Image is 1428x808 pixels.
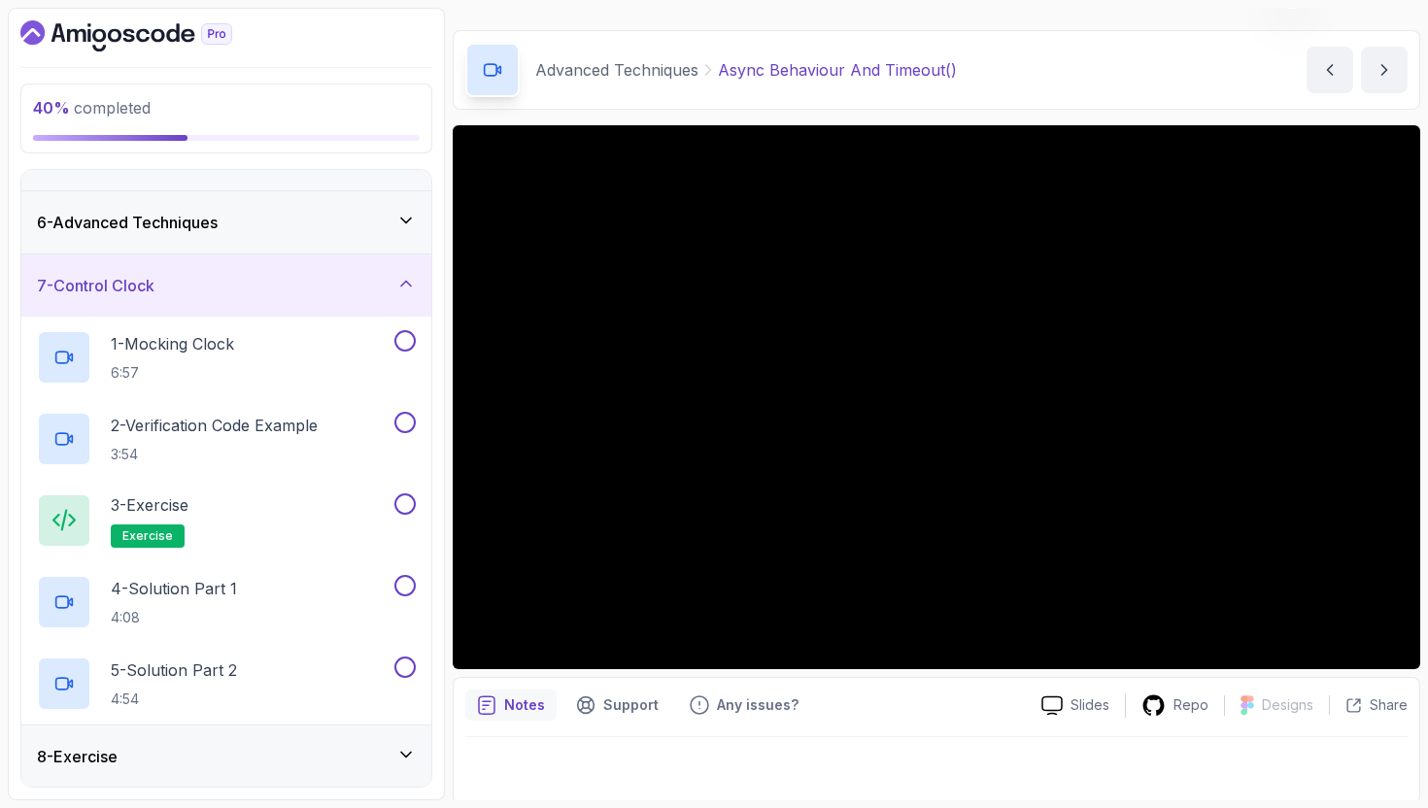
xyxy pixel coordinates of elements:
a: Repo [1126,693,1224,718]
a: Slides [1026,695,1125,716]
span: exercise [122,528,173,544]
p: 1 - Mocking Clock [111,332,234,355]
p: 2 - Verification Code Example [111,414,318,437]
p: 6:57 [111,363,234,383]
h3: 6 - Advanced Techniques [37,211,218,234]
button: 1-Mocking Clock6:57 [37,330,416,385]
p: 3:54 [111,445,318,464]
button: notes button [465,690,557,721]
p: Share [1370,695,1408,715]
a: Dashboard [20,20,277,51]
button: previous content [1307,47,1353,93]
p: Slides [1071,695,1109,715]
span: 40 % [33,98,70,118]
button: 7-Control Clock [21,254,431,317]
button: 6-Advanced Techniques [21,191,431,253]
button: next content [1361,47,1408,93]
p: Any issues? [717,695,799,715]
button: Support button [564,690,670,721]
p: 3 - Exercise [111,493,188,517]
p: 5 - Solution Part 2 [111,658,237,682]
button: Feedback button [678,690,810,721]
p: Async Behaviour And Timeout() [718,58,957,82]
iframe: 5 - Async behaviour and timeout() [453,125,1420,669]
p: Repo [1173,695,1208,715]
button: 4-Solution Part 14:08 [37,575,416,629]
p: Support [603,695,659,715]
button: 2-Verification Code Example3:54 [37,412,416,466]
p: 4:54 [111,690,237,709]
h3: 8 - Exercise [37,745,118,768]
p: 4:08 [111,608,237,627]
button: 5-Solution Part 24:54 [37,656,416,711]
span: completed [33,98,151,118]
button: 8-Exercise [21,725,431,788]
h3: 7 - Control Clock [37,274,154,297]
button: 3-Exerciseexercise [37,493,416,548]
p: Advanced Techniques [535,58,698,82]
p: Designs [1262,695,1313,715]
p: 4 - Solution Part 1 [111,577,237,600]
p: Notes [504,695,545,715]
button: Share [1329,695,1408,715]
